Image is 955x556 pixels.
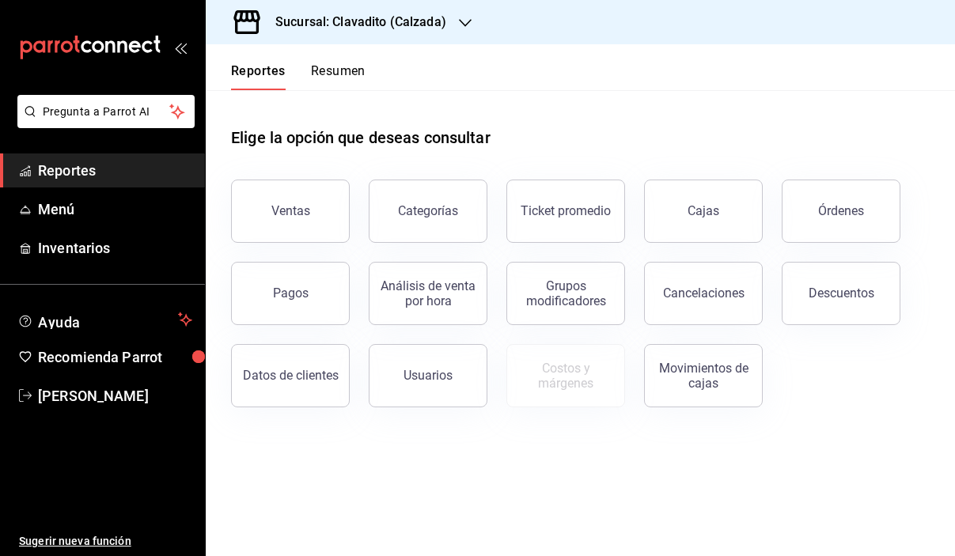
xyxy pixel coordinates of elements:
a: Pregunta a Parrot AI [11,115,195,131]
div: Análisis de venta por hora [379,278,477,308]
div: Cancelaciones [663,286,745,301]
button: Órdenes [782,180,900,243]
div: Órdenes [818,203,864,218]
h1: Elige la opción que deseas consultar [231,126,491,149]
button: Ventas [231,180,350,243]
span: Menú [38,199,192,220]
span: Pregunta a Parrot AI [43,104,170,120]
span: Ayuda [38,310,172,329]
button: Reportes [231,63,286,90]
div: Descuentos [809,286,874,301]
div: Pagos [273,286,309,301]
span: [PERSON_NAME] [38,385,192,407]
h3: Sucursal: Clavadito (Calzada) [263,13,446,32]
div: navigation tabs [231,63,366,90]
button: Resumen [311,63,366,90]
span: Reportes [38,160,192,181]
span: Inventarios [38,237,192,259]
div: Movimientos de cajas [654,361,752,391]
button: Cancelaciones [644,262,763,325]
a: Cajas [644,180,763,243]
button: Descuentos [782,262,900,325]
div: Ticket promedio [521,203,611,218]
button: Categorías [369,180,487,243]
button: Movimientos de cajas [644,344,763,407]
div: Ventas [271,203,310,218]
button: Pagos [231,262,350,325]
div: Costos y márgenes [517,361,615,391]
div: Cajas [688,202,720,221]
button: Datos de clientes [231,344,350,407]
span: Recomienda Parrot [38,346,192,368]
button: Análisis de venta por hora [369,262,487,325]
button: Contrata inventarios para ver este reporte [506,344,625,407]
button: Pregunta a Parrot AI [17,95,195,128]
div: Grupos modificadores [517,278,615,308]
span: Sugerir nueva función [19,533,192,550]
button: Grupos modificadores [506,262,625,325]
div: Usuarios [404,368,453,383]
button: Ticket promedio [506,180,625,243]
button: Usuarios [369,344,487,407]
div: Datos de clientes [243,368,339,383]
button: open_drawer_menu [174,41,187,54]
div: Categorías [398,203,458,218]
